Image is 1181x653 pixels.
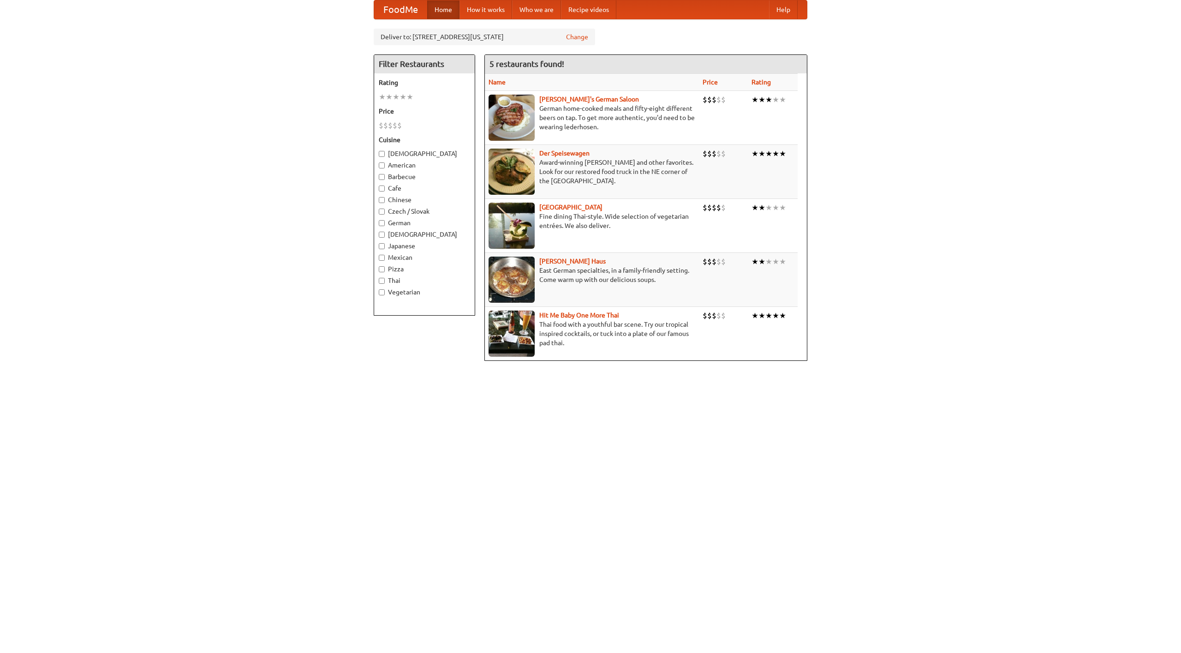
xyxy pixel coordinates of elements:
img: babythai.jpg [489,311,535,357]
li: $ [721,311,726,321]
li: ★ [765,95,772,105]
a: Help [769,0,798,19]
li: ★ [400,92,406,102]
li: $ [721,95,726,105]
li: $ [703,311,707,321]
li: ★ [752,149,758,159]
label: American [379,161,470,170]
li: ★ [758,95,765,105]
li: ★ [779,149,786,159]
a: [PERSON_NAME] Haus [539,258,606,265]
li: ★ [758,203,765,213]
label: Thai [379,276,470,285]
a: Price [703,78,718,86]
li: $ [703,95,707,105]
li: ★ [379,92,386,102]
label: Mexican [379,253,470,262]
label: Pizza [379,264,470,274]
label: Vegetarian [379,288,470,297]
li: $ [712,311,716,321]
li: $ [379,120,383,131]
input: [DEMOGRAPHIC_DATA] [379,232,385,238]
h5: Price [379,107,470,116]
li: ★ [779,257,786,267]
img: speisewagen.jpg [489,149,535,195]
p: German home-cooked meals and fifty-eight different beers on tap. To get more authentic, you'd nee... [489,104,695,132]
li: $ [703,203,707,213]
a: [PERSON_NAME]'s German Saloon [539,96,639,103]
li: $ [716,149,721,159]
input: [DEMOGRAPHIC_DATA] [379,151,385,157]
input: Vegetarian [379,289,385,295]
li: ★ [772,311,779,321]
li: $ [716,257,721,267]
a: Der Speisewagen [539,150,590,157]
input: Barbecue [379,174,385,180]
h5: Cuisine [379,135,470,144]
li: $ [707,149,712,159]
a: [GEOGRAPHIC_DATA] [539,204,602,211]
label: Chinese [379,195,470,204]
li: $ [716,203,721,213]
p: Fine dining Thai-style. Wide selection of vegetarian entrées. We also deliver. [489,212,695,230]
input: German [379,220,385,226]
li: ★ [772,149,779,159]
p: Thai food with a youthful bar scene. Try our tropical inspired cocktails, or tuck into a plate of... [489,320,695,347]
li: $ [707,95,712,105]
ng-pluralize: 5 restaurants found! [489,60,564,68]
li: $ [703,149,707,159]
li: ★ [758,257,765,267]
label: [DEMOGRAPHIC_DATA] [379,230,470,239]
li: ★ [779,95,786,105]
input: Thai [379,278,385,284]
li: $ [716,95,721,105]
label: Barbecue [379,172,470,181]
input: Pizza [379,266,385,272]
p: East German specialties, in a family-friendly setting. Come warm up with our delicious soups. [489,266,695,284]
img: satay.jpg [489,203,535,249]
li: $ [721,257,726,267]
li: ★ [752,257,758,267]
li: ★ [386,92,393,102]
input: Cafe [379,186,385,192]
li: $ [707,203,712,213]
a: Hit Me Baby One More Thai [539,312,619,319]
li: ★ [772,95,779,105]
li: ★ [752,311,758,321]
li: ★ [779,311,786,321]
li: ★ [765,257,772,267]
div: Deliver to: [STREET_ADDRESS][US_STATE] [374,29,595,45]
p: Award-winning [PERSON_NAME] and other favorites. Look for our restored food truck in the NE corne... [489,158,695,186]
li: ★ [765,311,772,321]
li: $ [703,257,707,267]
a: Name [489,78,506,86]
a: How it works [459,0,512,19]
li: ★ [765,203,772,213]
li: ★ [752,203,758,213]
li: $ [721,149,726,159]
li: $ [712,95,716,105]
li: $ [383,120,388,131]
li: $ [707,311,712,321]
label: Czech / Slovak [379,207,470,216]
a: Change [566,32,588,42]
label: German [379,218,470,228]
li: ★ [765,149,772,159]
img: esthers.jpg [489,95,535,141]
li: $ [397,120,402,131]
li: ★ [406,92,413,102]
li: $ [712,203,716,213]
input: Czech / Slovak [379,209,385,215]
li: ★ [393,92,400,102]
li: $ [388,120,393,131]
input: Chinese [379,197,385,203]
a: Who we are [512,0,561,19]
li: ★ [772,257,779,267]
li: ★ [752,95,758,105]
li: $ [393,120,397,131]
